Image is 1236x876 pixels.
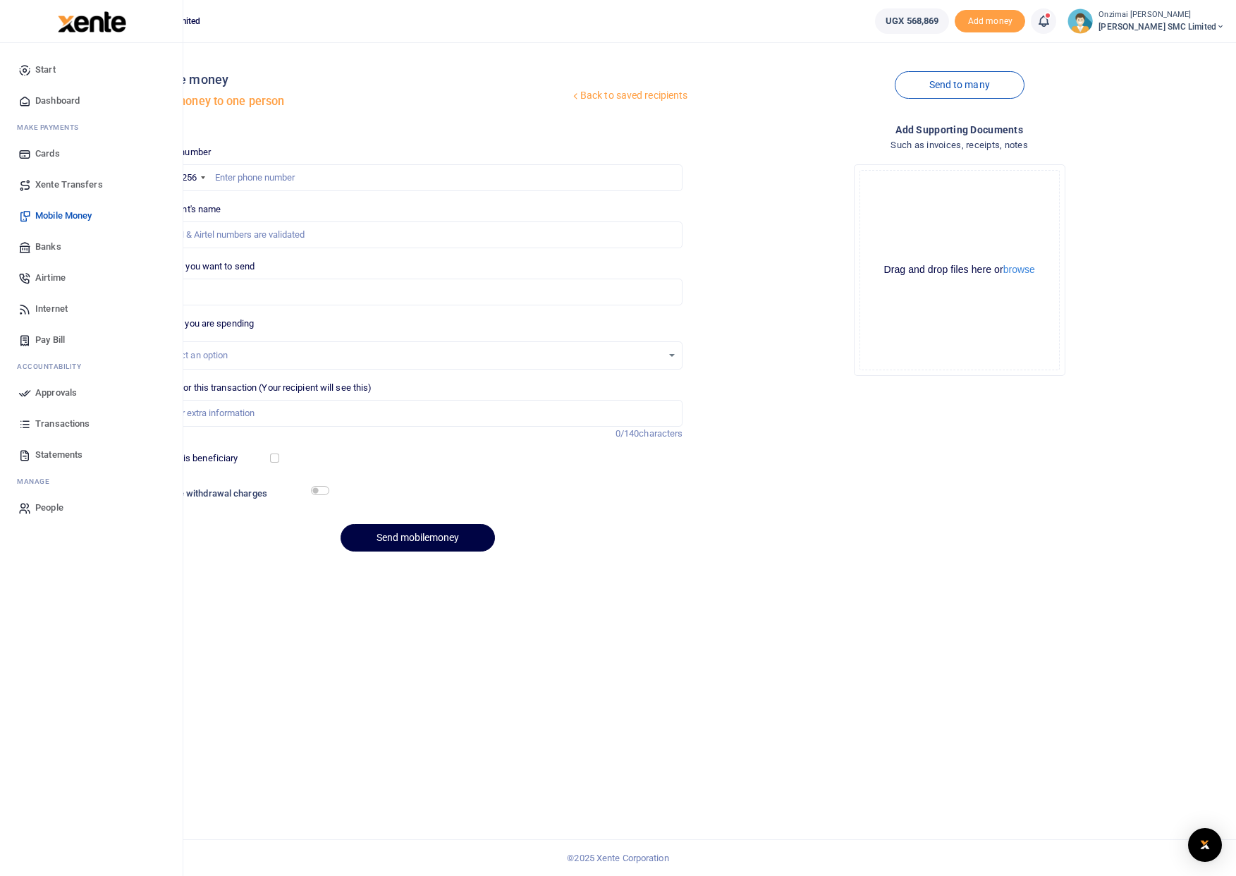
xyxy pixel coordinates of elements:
span: Transactions [35,417,90,431]
h4: Mobile money [147,72,570,87]
span: Banks [35,240,61,254]
input: MTN & Airtel numbers are validated [152,221,683,248]
li: M [11,470,171,492]
li: Wallet ballance [869,8,955,34]
a: UGX 568,869 [875,8,949,34]
button: Send mobilemoney [341,524,495,552]
h5: Send money to one person [147,95,570,109]
a: logo-small logo-large logo-large [56,16,126,26]
label: Recipient's name [152,202,221,217]
label: Phone number [152,145,211,159]
span: Xente Transfers [35,178,103,192]
div: +256 [177,171,197,185]
span: Pay Bill [35,333,65,347]
span: 0/140 [616,428,640,439]
div: Select an option [163,348,663,363]
span: Mobile Money [35,209,92,223]
input: Enter extra information [152,400,683,427]
span: Airtime [35,271,66,285]
li: Ac [11,355,171,377]
span: Internet [35,302,68,316]
a: Add money [955,15,1025,25]
h6: Include withdrawal charges [154,488,322,499]
a: profile-user Onzimai [PERSON_NAME] [PERSON_NAME] SMC Limited [1067,8,1225,34]
div: File Uploader [854,164,1065,376]
li: M [11,116,171,138]
a: Mobile Money [11,200,171,231]
a: Cards [11,138,171,169]
label: Save this beneficiary [153,451,238,466]
h4: Add supporting Documents [694,122,1225,138]
span: Add money [955,10,1025,33]
a: Back to saved recipients [570,83,689,109]
div: Drag and drop files here or [860,263,1059,276]
a: People [11,492,171,523]
span: Statements [35,448,82,462]
h4: Such as invoices, receipts, notes [694,138,1225,153]
span: ake Payments [24,122,79,133]
span: Dashboard [35,94,80,108]
img: profile-user [1067,8,1093,34]
a: Send to many [895,71,1024,99]
span: Approvals [35,386,77,400]
a: Banks [11,231,171,262]
span: characters [639,428,683,439]
span: countability [27,361,81,372]
div: Open Intercom Messenger [1188,828,1222,862]
button: browse [1003,264,1035,274]
a: Transactions [11,408,171,439]
a: Airtime [11,262,171,293]
label: Reason you are spending [152,317,254,331]
a: Start [11,54,171,85]
span: [PERSON_NAME] SMC Limited [1099,20,1225,33]
label: Amount you want to send [152,260,255,274]
span: anage [24,476,50,487]
span: People [35,501,63,515]
li: Toup your wallet [955,10,1025,33]
a: Statements [11,439,171,470]
label: Memo for this transaction (Your recipient will see this) [152,381,372,395]
input: UGX [152,279,683,305]
small: Onzimai [PERSON_NAME] [1099,9,1225,21]
a: Pay Bill [11,324,171,355]
a: Dashboard [11,85,171,116]
a: Approvals [11,377,171,408]
input: Enter phone number [152,164,683,191]
img: logo-large [58,11,126,32]
a: Internet [11,293,171,324]
span: UGX 568,869 [886,14,938,28]
span: Cards [35,147,60,161]
span: Start [35,63,56,77]
a: Xente Transfers [11,169,171,200]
